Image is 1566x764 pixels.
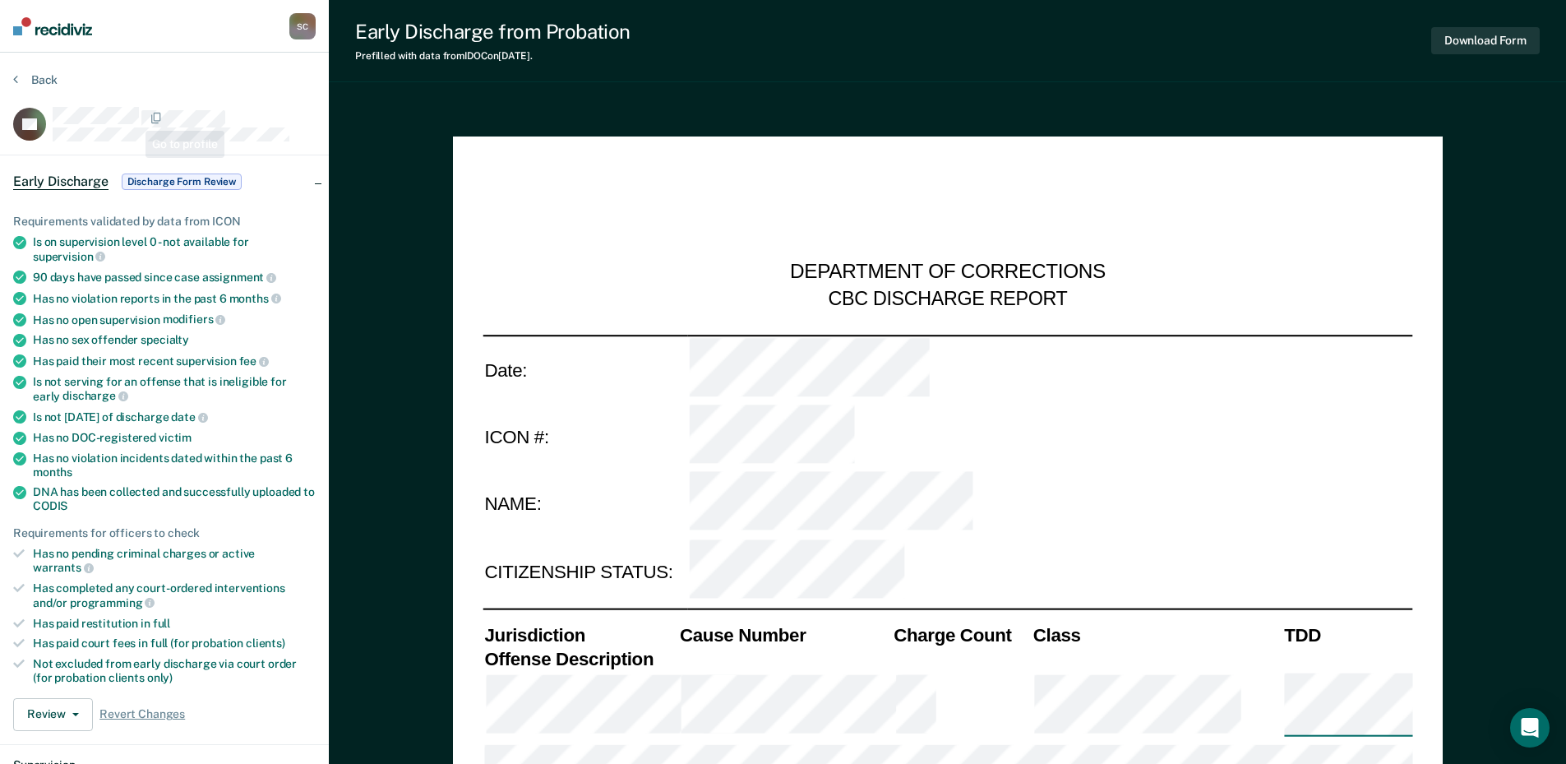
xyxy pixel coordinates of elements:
div: Has no sex offender [33,333,316,347]
span: clients) [246,637,285,650]
img: Recidiviz [13,17,92,35]
span: modifiers [163,313,226,326]
td: NAME: [483,470,687,538]
span: Discharge Form Review [122,174,242,190]
div: Is not [DATE] of discharge [33,410,316,424]
div: CBC DISCHARGE REPORT [828,286,1067,311]
div: Requirements validated by data from ICON [13,215,316,229]
span: supervision [33,250,105,263]
span: months [33,465,72,479]
div: Is not serving for an offense that is ineligible for early [33,375,316,403]
span: warrants [33,561,94,574]
div: Has paid their most recent supervision [33,354,316,368]
div: Has no open supervision [33,313,316,327]
div: Has no violation incidents dated within the past 6 [33,451,316,479]
th: TDD [1282,623,1412,647]
span: fee [239,354,269,368]
button: SC [289,13,316,39]
div: Open Intercom Messenger [1510,708,1550,748]
div: Prefilled with data from IDOC on [DATE] . [355,50,631,62]
th: Charge Count [892,623,1032,647]
button: Review [13,698,93,731]
span: programming [70,596,155,609]
div: Has paid court fees in full (for probation [33,637,316,651]
span: CODIS [33,499,67,512]
div: S C [289,13,316,39]
div: Early Discharge from Probation [355,20,631,44]
div: DEPARTMENT OF CORRECTIONS [790,260,1106,286]
span: Early Discharge [13,174,109,190]
td: Date: [483,335,687,403]
div: Requirements for officers to check [13,526,316,540]
span: months [229,292,281,305]
span: assignment [202,271,276,284]
span: discharge [62,389,128,402]
button: Download Form [1431,27,1540,54]
td: CITIZENSHIP STATUS: [483,538,687,605]
button: Back [13,72,58,87]
th: Class [1031,623,1282,647]
div: 90 days have passed since case [33,270,316,285]
th: Jurisdiction [483,623,678,647]
td: ICON #: [483,403,687,470]
div: Has no pending criminal charges or active [33,547,316,575]
div: Has paid restitution in [33,617,316,631]
span: specialty [141,333,189,346]
div: Not excluded from early discharge via court order (for probation clients [33,657,316,685]
span: Revert Changes [99,707,185,721]
div: Has no DOC-registered [33,431,316,445]
div: Has no violation reports in the past 6 [33,291,316,306]
span: date [171,410,207,424]
th: Offense Description [483,647,678,671]
span: victim [159,431,192,444]
div: Has completed any court-ordered interventions and/or [33,581,316,609]
span: full [153,617,170,630]
span: only) [147,671,173,684]
div: DNA has been collected and successfully uploaded to [33,485,316,513]
div: Is on supervision level 0 - not available for [33,235,316,263]
th: Cause Number [677,623,891,647]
